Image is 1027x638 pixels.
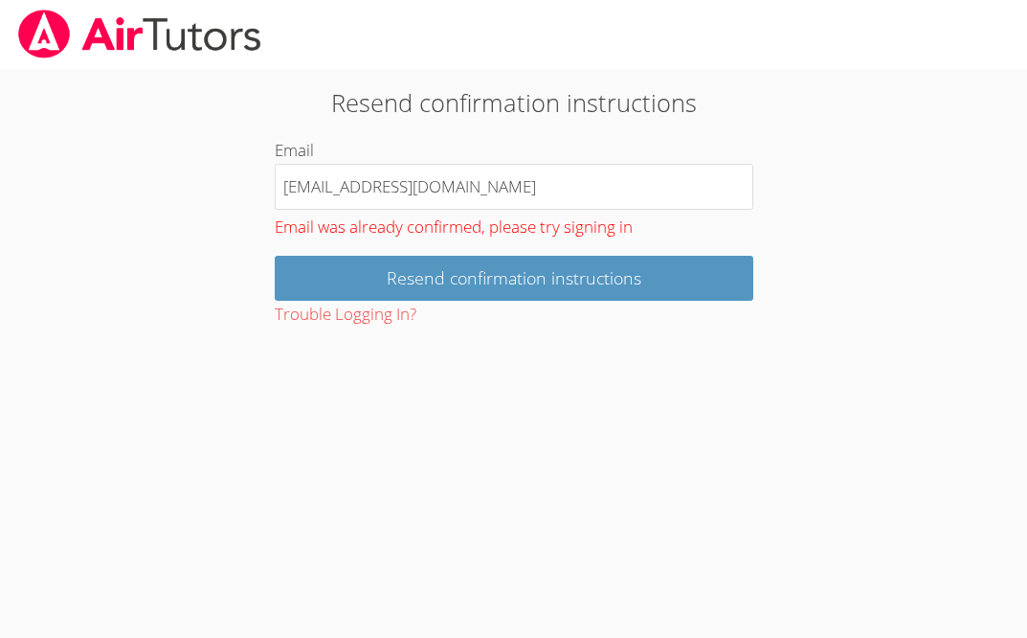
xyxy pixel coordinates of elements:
[275,301,416,329] button: Trouble Logging In?
[275,210,753,241] div: Email was already confirmed, please try signing in
[275,139,314,161] label: Email
[275,256,753,301] input: Resend confirmation instructions
[144,84,883,121] h2: Resend confirmation instructions
[16,10,263,58] img: airtutors_banner-c4298cdbf04f3fff15de1276eac7730deb9818008684d7c2e4769d2f7ddbe033.png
